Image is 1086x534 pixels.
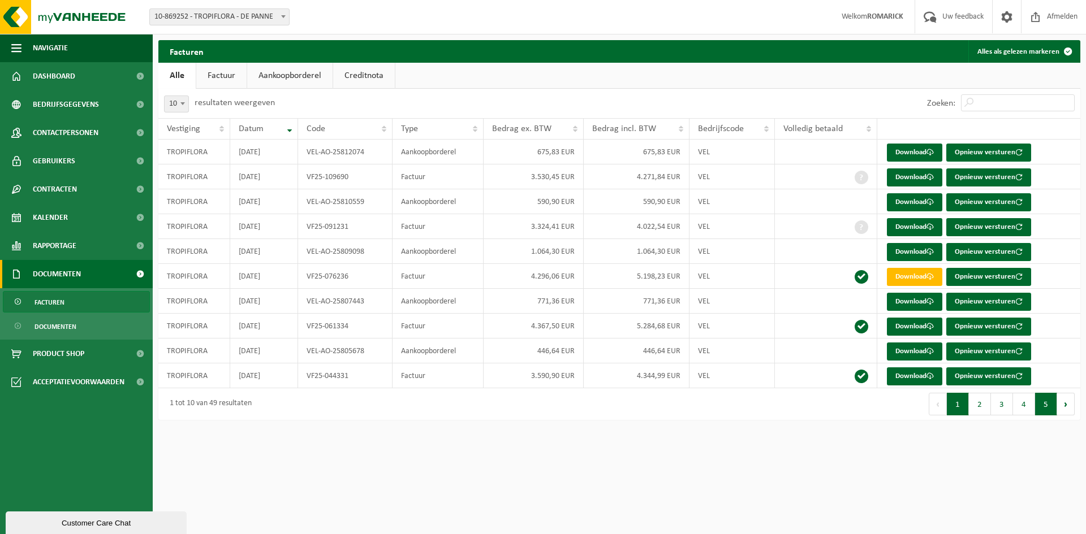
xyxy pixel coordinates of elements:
[298,164,393,189] td: VF25-109690
[484,239,584,264] td: 1.064,30 EUR
[247,63,333,89] a: Aankoopborderel
[393,140,484,164] td: Aankoopborderel
[689,140,775,164] td: VEL
[158,63,196,89] a: Alle
[484,189,584,214] td: 590,90 EUR
[230,164,298,189] td: [DATE]
[298,338,393,363] td: VEL-AO-25805678
[333,63,395,89] a: Creditnota
[393,189,484,214] td: Aankoopborderel
[230,338,298,363] td: [DATE]
[3,291,150,312] a: Facturen
[33,232,76,260] span: Rapportage
[158,140,230,164] td: TROPIFLORA
[393,214,484,239] td: Factuur
[150,9,289,25] span: 10-869252 - TROPIFLORA - DE PANNE
[33,368,124,396] span: Acceptatievoorwaarden
[393,264,484,289] td: Factuur
[946,144,1031,162] button: Opnieuw versturen
[887,218,942,236] a: Download
[946,168,1031,186] button: Opnieuw versturen
[584,314,689,338] td: 5.284,68 EUR
[887,293,942,311] a: Download
[484,338,584,363] td: 446,64 EUR
[298,363,393,388] td: VF25-044331
[927,99,955,108] label: Zoeken:
[158,214,230,239] td: TROPIFLORA
[887,243,942,261] a: Download
[298,289,393,314] td: VEL-AO-25807443
[149,8,290,25] span: 10-869252 - TROPIFLORA - DE PANNE
[946,342,1031,361] button: Opnieuw versturen
[230,264,298,289] td: [DATE]
[298,264,393,289] td: VF25-076236
[33,340,84,368] span: Product Shop
[946,268,1031,286] button: Opnieuw versturen
[947,393,969,415] button: 1
[946,367,1031,385] button: Opnieuw versturen
[33,175,77,203] span: Contracten
[1057,393,1075,415] button: Next
[35,316,76,337] span: Documenten
[946,243,1031,261] button: Opnieuw versturen
[929,393,947,415] button: Previous
[689,164,775,189] td: VEL
[33,90,99,119] span: Bedrijfsgegevens
[158,164,230,189] td: TROPIFLORA
[33,260,81,288] span: Documenten
[307,124,325,133] span: Code
[887,168,942,186] a: Download
[3,315,150,337] a: Documenten
[393,164,484,189] td: Factuur
[492,124,551,133] span: Bedrag ex. BTW
[991,393,1013,415] button: 3
[484,164,584,189] td: 3.530,45 EUR
[484,264,584,289] td: 4.296,06 EUR
[584,363,689,388] td: 4.344,99 EUR
[584,164,689,189] td: 4.271,84 EUR
[393,363,484,388] td: Factuur
[698,124,744,133] span: Bedrijfscode
[584,239,689,264] td: 1.064,30 EUR
[584,289,689,314] td: 771,36 EUR
[393,314,484,338] td: Factuur
[689,189,775,214] td: VEL
[195,98,275,107] label: resultaten weergeven
[158,314,230,338] td: TROPIFLORA
[783,124,843,133] span: Volledig betaald
[230,289,298,314] td: [DATE]
[230,363,298,388] td: [DATE]
[867,12,903,21] strong: ROMARICK
[584,140,689,164] td: 675,83 EUR
[33,34,68,62] span: Navigatie
[887,144,942,162] a: Download
[33,119,98,147] span: Contactpersonen
[393,239,484,264] td: Aankoopborderel
[158,363,230,388] td: TROPIFLORA
[158,40,215,62] h2: Facturen
[887,342,942,361] a: Download
[298,214,393,239] td: VF25-091231
[164,394,252,414] div: 1 tot 10 van 49 resultaten
[689,214,775,239] td: VEL
[230,189,298,214] td: [DATE]
[230,140,298,164] td: [DATE]
[230,239,298,264] td: [DATE]
[158,189,230,214] td: TROPIFLORA
[689,264,775,289] td: VEL
[298,314,393,338] td: VF25-061334
[393,289,484,314] td: Aankoopborderel
[1035,393,1057,415] button: 5
[946,193,1031,211] button: Opnieuw versturen
[6,509,189,534] iframe: chat widget
[230,214,298,239] td: [DATE]
[887,193,942,211] a: Download
[689,314,775,338] td: VEL
[584,338,689,363] td: 446,64 EUR
[887,318,942,336] a: Download
[298,140,393,164] td: VEL-AO-25812074
[158,338,230,363] td: TROPIFLORA
[158,239,230,264] td: TROPIFLORA
[969,393,991,415] button: 2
